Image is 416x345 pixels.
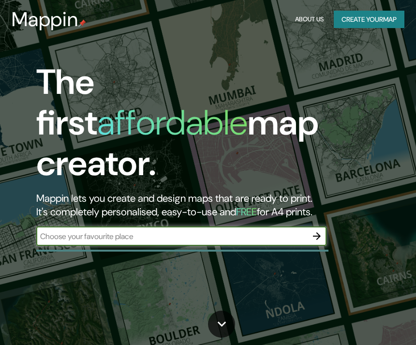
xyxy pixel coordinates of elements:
img: mappin-pin [78,19,86,27]
button: About Us [293,11,326,29]
h1: affordable [97,100,248,145]
input: Choose your favourite place [36,231,307,242]
h2: Mappin lets you create and design maps that are ready to print. It's completely personalised, eas... [36,192,369,219]
h5: FREE [236,205,257,219]
button: Create yourmap [334,11,404,29]
h3: Mappin [12,8,78,31]
h1: The first map creator. [36,62,369,192]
